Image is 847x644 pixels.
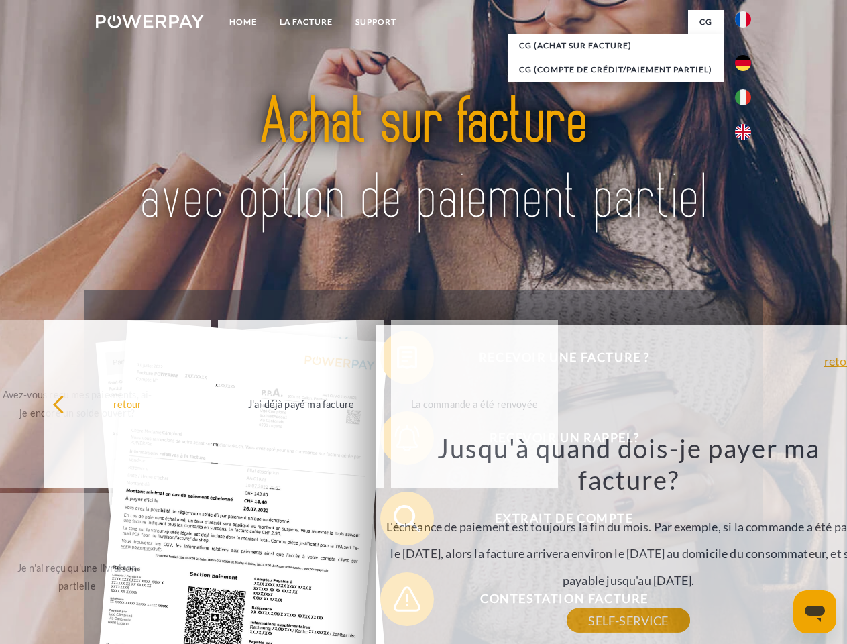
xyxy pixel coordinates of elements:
[96,15,204,28] img: logo-powerpay-white.svg
[344,10,408,34] a: Support
[508,58,724,82] a: CG (Compte de crédit/paiement partiel)
[226,394,377,413] div: J'ai déjà payé ma facture
[218,10,268,34] a: Home
[735,124,751,140] img: en
[508,34,724,58] a: CG (achat sur facture)
[735,55,751,71] img: de
[688,10,724,34] a: CG
[52,394,203,413] div: retour
[793,590,836,633] iframe: Bouton de lancement de la fenêtre de messagerie
[735,89,751,105] img: it
[735,11,751,28] img: fr
[268,10,344,34] a: LA FACTURE
[128,64,719,257] img: title-powerpay_fr.svg
[2,559,153,595] div: Je n'ai reçu qu'une livraison partielle
[567,608,689,633] a: SELF-SERVICE
[2,386,153,422] div: Avez-vous reçu mes paiements, ai-je encore un solde ouvert?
